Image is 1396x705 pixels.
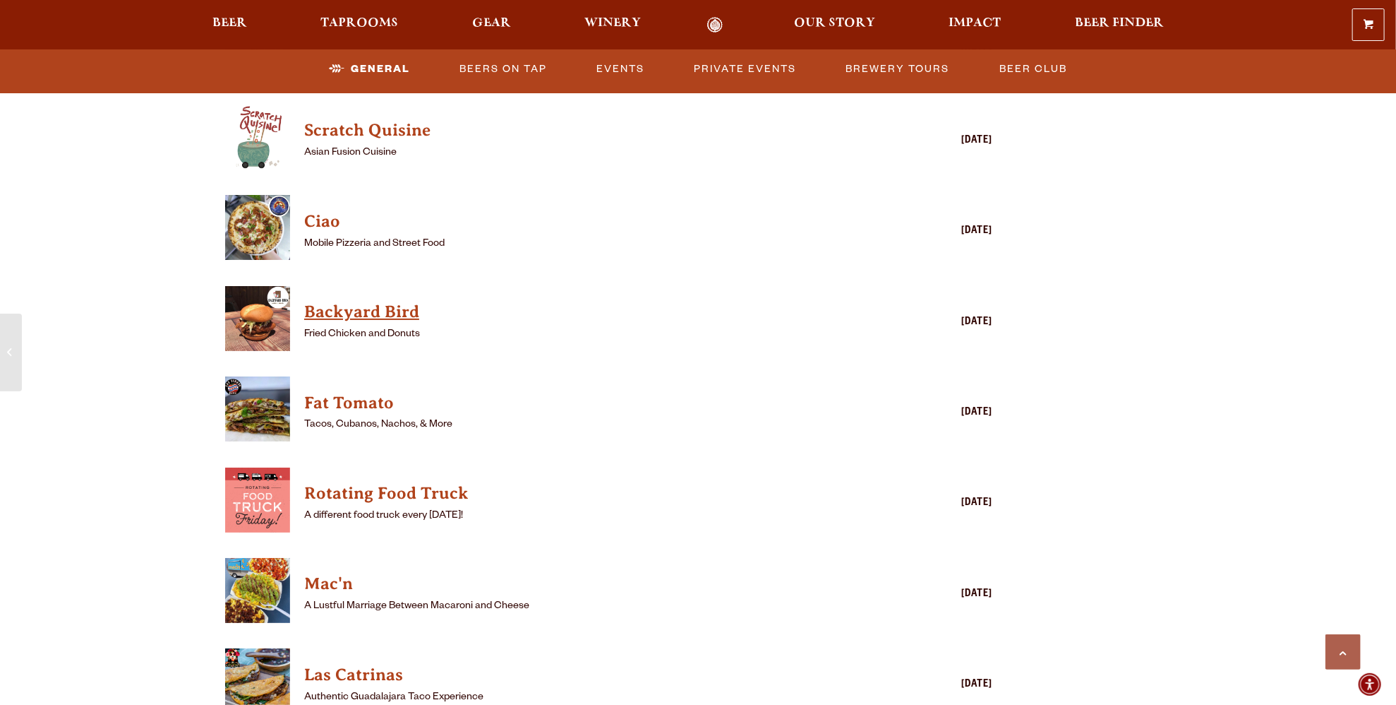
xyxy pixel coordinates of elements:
span: Gear [472,18,511,29]
a: View Mac'n details (opens in a new window) [225,558,290,631]
div: [DATE] [880,133,993,150]
a: Private Events [689,53,802,85]
img: thumbnail food truck [225,377,290,442]
a: Beer [203,17,256,33]
p: Fried Chicken and Donuts [304,326,873,343]
a: View Fat Tomato details (opens in a new window) [225,377,290,449]
a: Odell Home [688,17,741,33]
a: Brewery Tours [841,53,956,85]
h4: Fat Tomato [304,392,873,415]
a: Our Story [785,17,884,33]
a: View Backyard Bird details (opens in a new window) [225,286,290,359]
div: [DATE] [880,223,993,240]
div: [DATE] [880,314,993,331]
span: Beer Finder [1075,18,1164,29]
h4: Mac'n [304,573,873,596]
div: [DATE] [880,586,993,603]
a: View Ciao details (opens in a new window) [304,208,873,236]
img: thumbnail food truck [225,468,290,533]
img: thumbnail food truck [225,105,290,170]
h4: Las Catrinas [304,664,873,687]
span: Winery [584,18,641,29]
a: View Ciao details (opens in a new window) [225,195,290,268]
h4: Scratch Quisine [304,119,873,142]
a: Taprooms [311,17,407,33]
a: Gear [463,17,520,33]
img: thumbnail food truck [225,286,290,351]
a: View Rotating Food Truck details (opens in a new window) [225,468,290,540]
p: Tacos, Cubanos, Nachos, & More [304,417,873,434]
a: Beers on Tap [454,53,553,85]
a: View Backyard Bird details (opens in a new window) [304,298,873,326]
a: View Mac'n details (opens in a new window) [304,570,873,598]
a: View Fat Tomato details (opens in a new window) [304,389,873,417]
p: A different food truck every [DATE]! [304,508,873,525]
a: Impact [940,17,1011,33]
a: View Rotating Food Truck details (opens in a new window) [304,480,873,508]
a: Beer Club [994,53,1073,85]
a: View Las Catrinas details (opens in a new window) [304,661,873,689]
p: Mobile Pizzeria and Street Food [304,236,873,253]
span: Impact [949,18,1001,29]
span: Our Story [794,18,875,29]
a: Events [591,53,650,85]
a: View Scratch Quisine details (opens in a new window) [304,117,873,145]
span: Taprooms [320,18,398,29]
img: thumbnail food truck [225,558,290,623]
div: Accessibility Menu [1359,673,1381,696]
h4: Backyard Bird [304,301,873,324]
h4: Rotating Food Truck [304,482,873,505]
p: A Lustful Marriage Between Macaroni and Cheese [304,598,873,615]
img: thumbnail food truck [225,195,290,260]
a: Scroll to top [1325,634,1361,670]
a: View Scratch Quisine details (opens in a new window) [225,105,290,177]
div: [DATE] [880,405,993,422]
span: Beer [212,18,247,29]
a: Beer Finder [1066,17,1173,33]
h4: Ciao [304,211,873,233]
div: [DATE] [880,677,993,694]
a: General [323,53,416,85]
a: Winery [575,17,650,33]
div: [DATE] [880,495,993,512]
p: Asian Fusion Cuisine [304,145,873,162]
